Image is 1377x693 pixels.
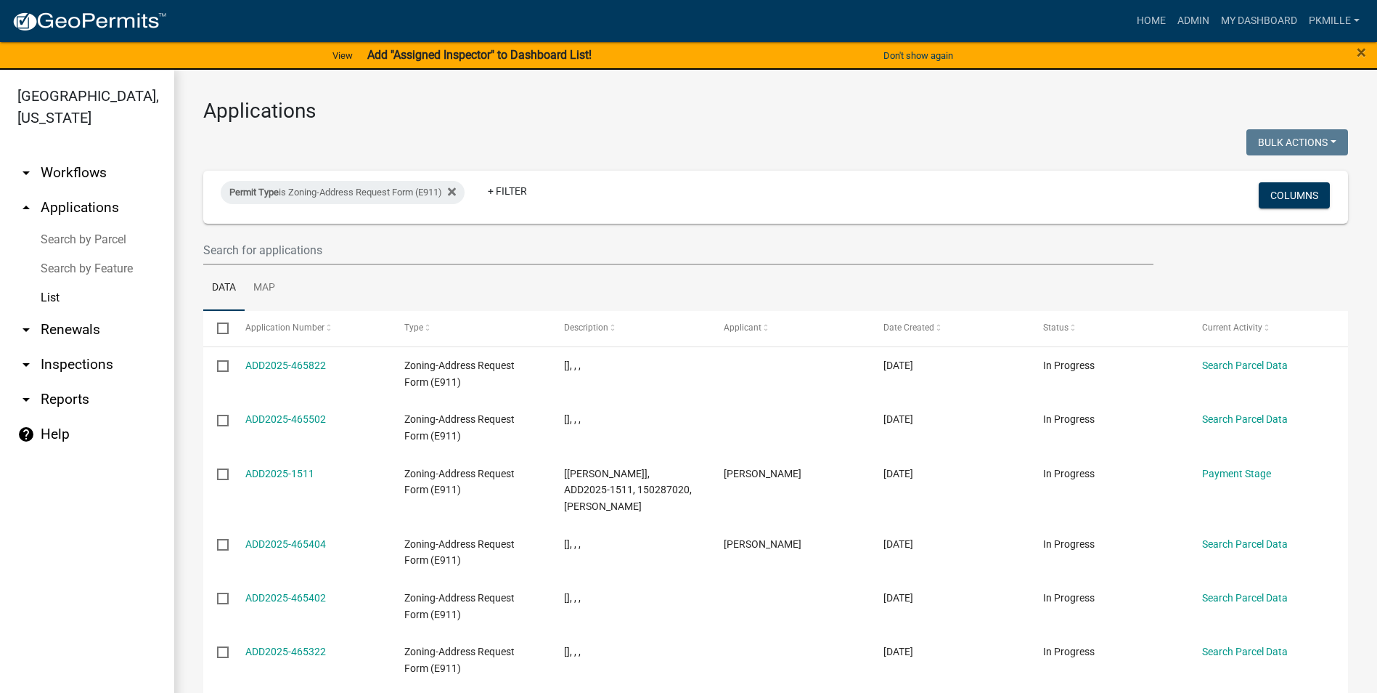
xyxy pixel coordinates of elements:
datatable-header-cell: Application Number [231,311,391,346]
span: 08/18/2025 [883,592,913,604]
a: Data [203,265,245,312]
span: In Progress [1043,413,1095,425]
i: arrow_drop_down [17,356,35,373]
span: In Progress [1043,468,1095,479]
span: Zoning-Address Request Form (E911) [404,538,515,567]
span: 08/19/2025 [883,360,913,371]
i: arrow_drop_down [17,391,35,408]
a: Search Parcel Data [1202,646,1288,657]
span: In Progress [1043,360,1095,371]
a: pkmille [1303,7,1365,35]
a: Payment Stage [1202,468,1271,479]
datatable-header-cell: Current Activity [1188,311,1348,346]
i: arrow_drop_down [17,164,35,182]
span: [], , , [564,646,581,657]
span: [Nicole Bradbury], ADD2025-1511, 150287020, DENNIS JACOBSON [564,468,692,513]
a: View [327,44,359,68]
a: ADD2025-465402 [245,592,326,604]
strong: Add "Assigned Inspector" to Dashboard List! [367,48,592,62]
span: × [1357,42,1366,62]
span: Zoning-Address Request Form (E911) [404,646,515,674]
span: [], , , [564,538,581,550]
span: Zoning-Address Request Form (E911) [404,413,515,442]
span: 08/18/2025 [883,413,913,425]
datatable-header-cell: Description [550,311,710,346]
span: [], , , [564,413,581,425]
span: Zoning-Address Request Form (E911) [404,468,515,496]
a: Search Parcel Data [1202,413,1288,425]
button: Bulk Actions [1246,129,1348,155]
datatable-header-cell: Applicant [710,311,870,346]
datatable-header-cell: Select [203,311,231,346]
span: Permit Type [229,187,279,198]
span: 08/18/2025 [883,538,913,550]
a: ADD2025-465502 [245,413,326,425]
h3: Applications [203,99,1348,123]
a: Map [245,265,284,312]
span: Type [404,323,423,333]
a: My Dashboard [1215,7,1303,35]
a: Search Parcel Data [1202,360,1288,371]
button: Don't show again [878,44,959,68]
span: Current Activity [1202,323,1262,333]
i: arrow_drop_down [17,321,35,339]
datatable-header-cell: Date Created [870,311,1029,346]
span: 08/18/2025 [883,646,913,657]
span: Date Created [883,323,934,333]
a: Search Parcel Data [1202,538,1288,550]
datatable-header-cell: Type [391,311,550,346]
a: Home [1131,7,1172,35]
span: Status [1043,323,1068,333]
a: ADD2025-1511 [245,468,314,479]
span: dennis jacobson [724,468,801,479]
span: In Progress [1043,592,1095,604]
a: ADD2025-465822 [245,360,326,371]
div: is Zoning-Address Request Form (E911) [221,181,465,204]
input: Search for applications [203,235,1153,265]
span: In Progress [1043,538,1095,550]
span: Susan Rockwell [724,538,801,550]
i: help [17,426,35,443]
a: Admin [1172,7,1215,35]
a: + Filter [476,178,539,204]
span: Zoning-Address Request Form (E911) [404,592,515,620]
button: Columns [1259,182,1330,208]
span: [], , , [564,360,581,371]
span: Zoning-Address Request Form (E911) [404,360,515,388]
a: ADD2025-465322 [245,646,326,657]
span: 08/18/2025 [883,468,913,479]
span: In Progress [1043,646,1095,657]
i: arrow_drop_up [17,199,35,216]
span: Description [564,323,608,333]
a: Search Parcel Data [1202,592,1288,604]
span: Applicant [724,323,761,333]
button: Close [1357,44,1366,61]
span: Application Number [245,323,324,333]
span: [], , , [564,592,581,604]
datatable-header-cell: Status [1029,311,1188,346]
a: ADD2025-465404 [245,538,326,550]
